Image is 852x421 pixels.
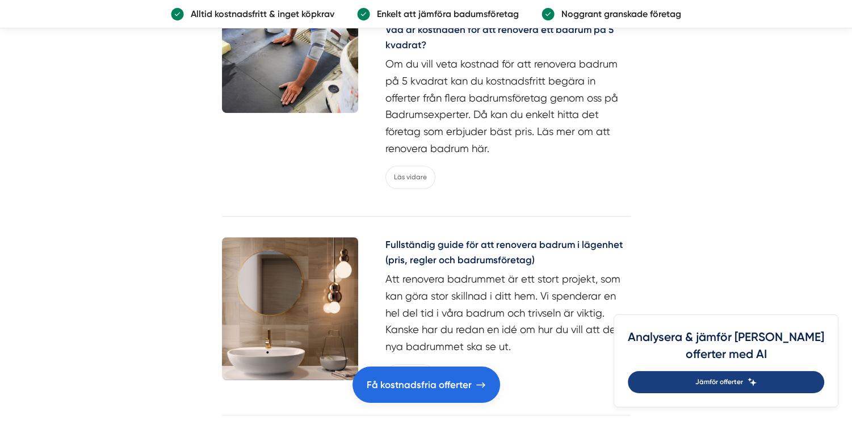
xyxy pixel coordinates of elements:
h4: Analysera & jämför [PERSON_NAME] offerter med AI [628,329,824,371]
p: Noggrant granskade företag [555,7,681,21]
a: Jämför offerter [628,371,824,393]
a: Läs vidare [385,166,435,189]
a: Fullständig guide för att renovera badrum i lägenhet (pris, regler och badrumsföretag) [385,237,631,271]
a: Läs vidare [385,364,435,388]
a: Vad är kostnaden för att renovera ett badrum på 5 kvadrat? [385,22,631,56]
img: Vad är kostnaden för att renovera ett badrum på 5 kvadrat? [222,22,358,113]
span: Jämför offerter [695,377,743,388]
span: Få kostnadsfria offerter [367,377,472,393]
a: Få kostnadsfria offerter [352,367,500,403]
p: Enkelt att jämföra badumsföretag [370,7,519,21]
p: Att renovera badrummet är ett stort projekt, som kan göra stor skillnad i ditt hem. Vi spenderar ... [385,271,631,355]
p: Alltid kostnadsfritt & inget köpkrav [184,7,334,21]
img: Fullständig guide för att renovera badrum i lägenhet (pris, regler och badrumsföretag) [222,237,358,380]
p: Om du vill veta kostnad för att renovera badrum på 5 kvadrat kan du kostnadsfritt begära in offer... [385,56,631,157]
